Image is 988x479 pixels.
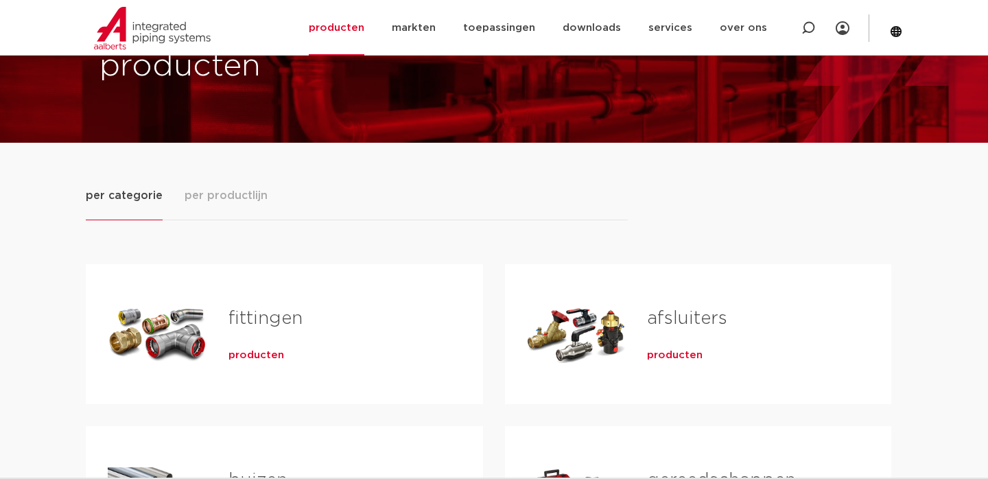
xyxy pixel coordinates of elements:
[647,309,727,327] a: afsluiters
[99,45,487,89] h1: producten
[228,309,303,327] a: fittingen
[185,187,268,204] span: per productlijn
[647,349,703,362] a: producten
[86,187,163,204] span: per categorie
[228,349,284,362] a: producten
